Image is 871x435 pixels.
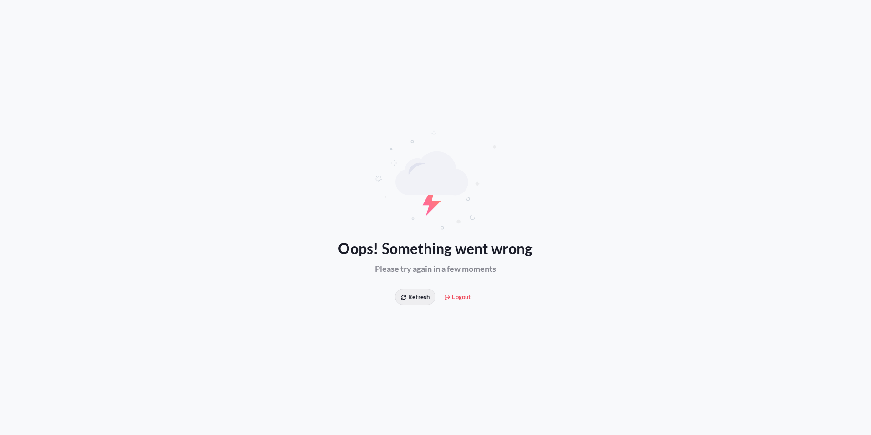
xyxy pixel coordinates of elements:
span: Oops! Something went wrong [338,238,533,259]
button: Refresh [395,289,435,305]
span: Please try again in a few moments [375,263,496,274]
span: Refresh [401,292,430,301]
button: Logout [439,289,476,305]
span: Logout [445,292,471,301]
